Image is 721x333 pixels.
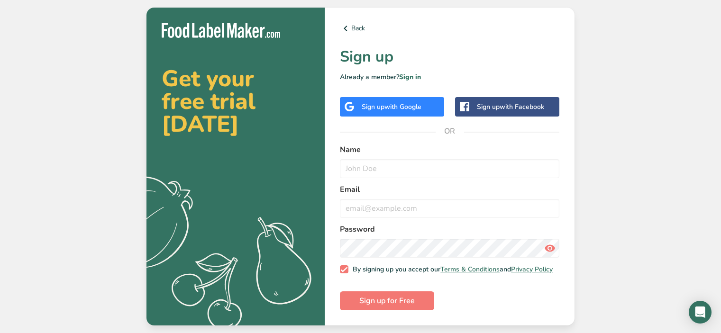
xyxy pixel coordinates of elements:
span: Sign up for Free [359,295,415,306]
input: email@example.com [340,199,559,218]
div: Sign up [477,102,544,112]
p: Already a member? [340,72,559,82]
input: John Doe [340,159,559,178]
h2: Get your free trial [DATE] [162,67,310,135]
img: Food Label Maker [162,23,280,38]
label: Password [340,224,559,235]
a: Terms & Conditions [440,265,500,274]
span: with Google [384,102,421,111]
button: Sign up for Free [340,291,434,310]
a: Privacy Policy [511,265,553,274]
div: Sign up [362,102,421,112]
div: Open Intercom Messenger [689,301,712,324]
span: By signing up you accept our and [348,265,553,274]
span: with Facebook [500,102,544,111]
label: Email [340,184,559,195]
a: Sign in [399,72,421,81]
h1: Sign up [340,45,559,68]
span: OR [436,117,464,145]
label: Name [340,144,559,155]
a: Back [340,23,559,34]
